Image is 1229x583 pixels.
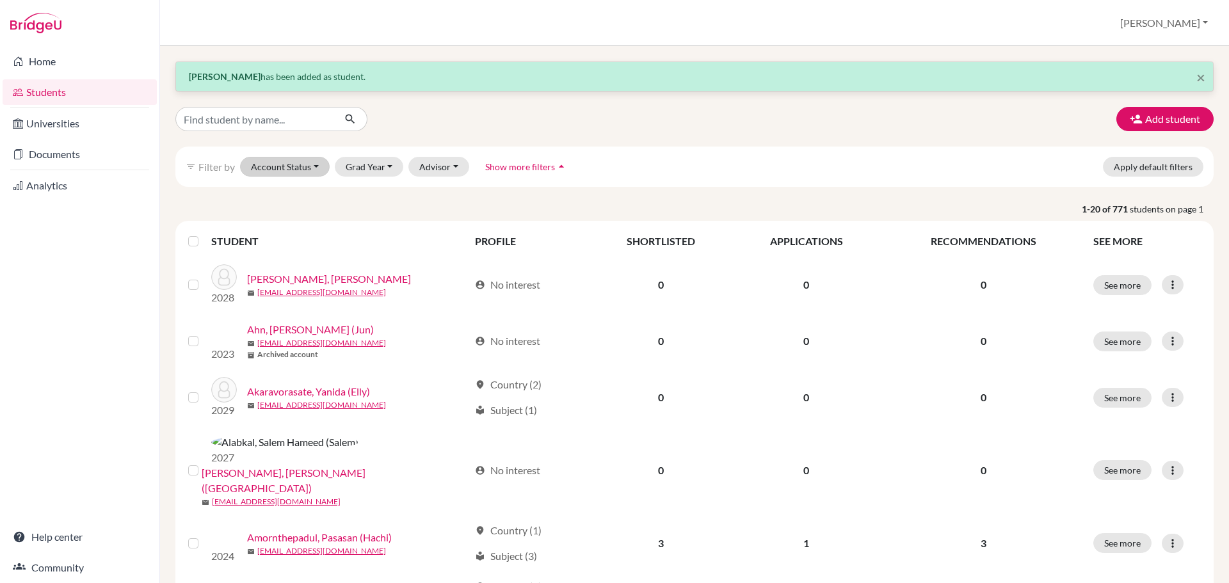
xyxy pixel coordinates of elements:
[732,423,881,513] td: 0
[211,447,358,463] p: 2027
[1082,202,1130,216] strong: 1-20 of 771
[325,336,453,347] a: [EMAIL_ADDRESS][DOMAIN_NAME]
[247,381,370,397] a: Akaravorasate, Yanida (Elly)
[889,387,1078,403] p: 0
[475,400,537,415] div: Subject (1)
[590,367,732,423] td: 0
[257,287,386,298] a: [EMAIL_ADDRESS][DOMAIN_NAME]
[186,161,196,172] i: filter_list
[555,160,568,173] i: arrow_drop_up
[590,257,732,313] td: 0
[1093,275,1152,295] button: See more
[889,277,1078,292] p: 0
[257,397,386,408] a: [EMAIL_ADDRESS][DOMAIN_NAME]
[475,280,485,290] span: account_circle
[211,226,467,257] th: STUDENT
[3,141,157,167] a: Documents
[475,533,485,543] span: location_on
[3,79,157,105] a: Students
[590,423,732,513] td: 0
[467,226,590,257] th: PROFILE
[1093,385,1152,405] button: See more
[1086,226,1209,257] th: SEE MORE
[475,559,485,569] span: local_library
[314,339,322,346] span: mail
[211,374,237,400] img: Akaravorasate, Yanida (Elly)
[732,257,881,313] td: 0
[247,289,255,297] span: mail
[475,531,542,546] div: Country (1)
[475,377,485,387] span: location_on
[3,111,157,136] a: Universities
[211,552,366,567] p: 2024
[3,49,157,74] a: Home
[1103,157,1203,177] button: Apply default filters
[314,350,322,358] span: inventory_2
[732,226,881,257] th: APPLICATIONS
[211,290,237,305] p: 2028
[314,321,441,336] a: Ahn, [PERSON_NAME] (Jun)
[211,536,366,552] img: Amornthepadul, Pasasan (Hachi)
[889,332,1078,347] p: 0
[202,496,209,504] span: mail
[376,520,469,551] a: Amornthepadul, Pasasan (Hachi)
[408,157,469,177] button: Advisor
[889,543,1078,559] p: 3
[485,161,555,172] span: Show more filters
[475,556,537,571] div: Subject (3)
[475,332,540,347] div: No interest
[1114,11,1214,35] button: [PERSON_NAME]
[1196,68,1205,86] span: ×
[189,70,1200,83] p: has been added as student.
[1116,107,1214,131] button: Add student
[202,463,469,493] a: [PERSON_NAME], [PERSON_NAME] ([GEOGRAPHIC_DATA])
[211,400,237,415] p: 2029
[590,226,732,257] th: SHORTLISTED
[889,460,1078,475] p: 0
[189,71,261,82] strong: [PERSON_NAME]
[1093,330,1152,350] button: See more
[590,313,732,367] td: 0
[1196,70,1205,85] button: Close
[10,13,61,33] img: Bridge-U
[198,161,235,173] span: Filter by
[376,552,384,559] span: mail
[335,157,404,177] button: Grad Year
[211,325,304,340] img: Ahn, Achakin (Jun)
[211,340,304,356] p: 2023
[881,226,1086,257] th: RECOMMENDATIONS
[1093,541,1152,561] button: See more
[247,399,255,407] span: mail
[475,335,485,345] span: account_circle
[175,107,334,131] input: Find student by name...
[475,374,542,390] div: Country (2)
[325,347,385,359] b: Archived account
[475,460,540,475] div: No interest
[3,555,157,580] a: Community
[1130,202,1214,216] span: students on page 1
[379,559,469,582] a: [EMAIL_ADDRESS][DOMAIN_NAME]
[211,264,237,290] img: Ahmed, Syed Azwar
[1093,458,1152,477] button: See more
[475,463,485,473] span: account_circle
[732,313,881,367] td: 0
[474,157,579,177] button: Show more filtersarrow_drop_up
[3,524,157,550] a: Help center
[475,277,540,292] div: No interest
[3,173,157,198] a: Analytics
[211,432,358,447] img: Alabkal, Salem Hameed (Salem)
[732,367,881,423] td: 0
[475,403,485,413] span: local_library
[240,157,330,177] button: Account Status
[212,493,341,505] a: [EMAIL_ADDRESS][DOMAIN_NAME]
[247,271,411,287] a: [PERSON_NAME], [PERSON_NAME]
